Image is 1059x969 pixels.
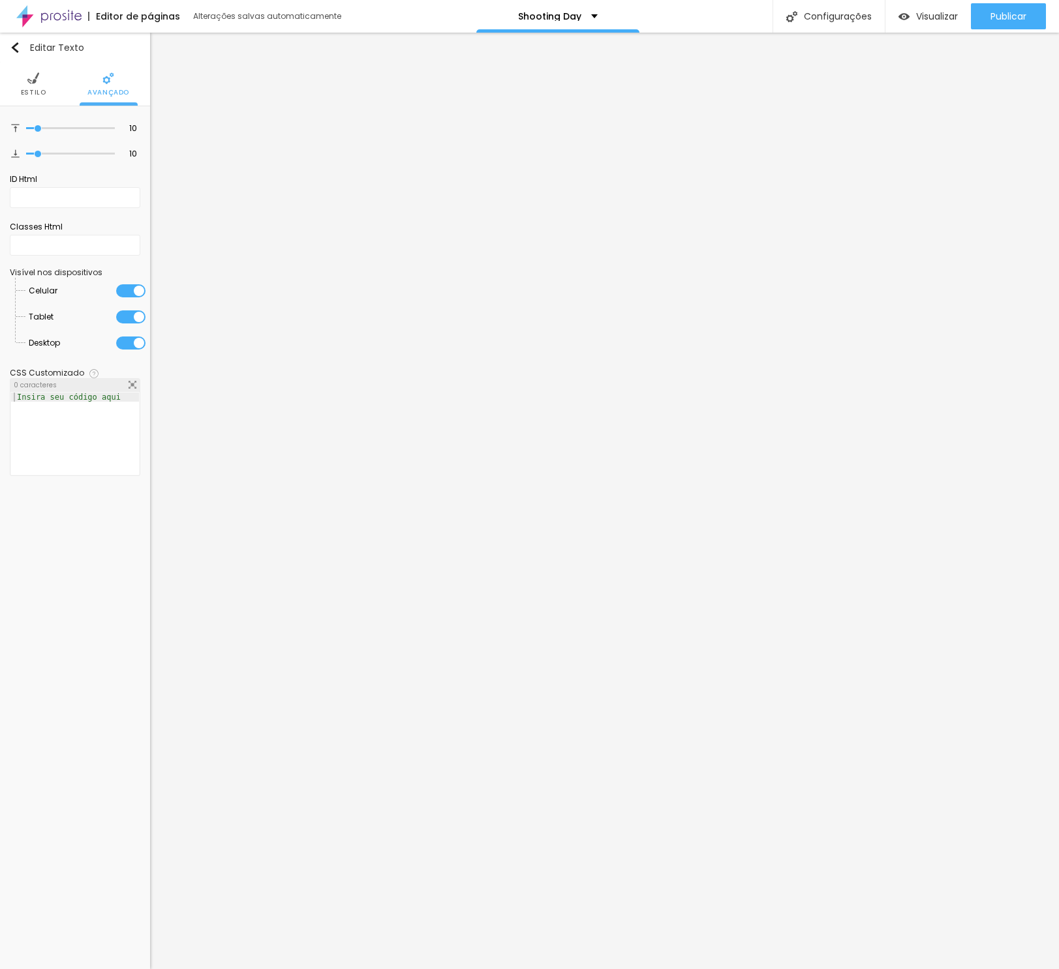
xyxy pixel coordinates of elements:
span: Desktop [29,330,60,356]
div: CSS Customizado [10,369,84,377]
div: 0 caracteres [10,379,140,392]
span: Avançado [87,89,129,96]
span: Celular [29,278,57,304]
span: Publicar [990,11,1026,22]
div: Editor de páginas [88,12,180,21]
div: Classes Html [10,221,140,233]
button: Publicar [971,3,1046,29]
div: Insira seu código aqui [11,393,127,402]
img: Icone [10,42,20,53]
iframe: Editor [150,33,1059,969]
img: Icone [27,72,39,84]
img: Icone [786,11,797,22]
div: ID Html [10,173,140,185]
span: Tablet [29,304,54,330]
p: Shooting Day [518,12,581,21]
div: Alterações salvas automaticamente [193,12,343,20]
img: Icone [129,381,136,389]
button: Visualizar [885,3,971,29]
img: Icone [102,72,114,84]
img: view-1.svg [898,11,910,22]
div: Editar Texto [10,42,84,53]
img: Icone [11,149,20,158]
span: Estilo [21,89,46,96]
img: Icone [89,369,99,378]
div: Visível nos dispositivos [10,269,140,276]
img: Icone [11,124,20,132]
span: Visualizar [916,11,958,22]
